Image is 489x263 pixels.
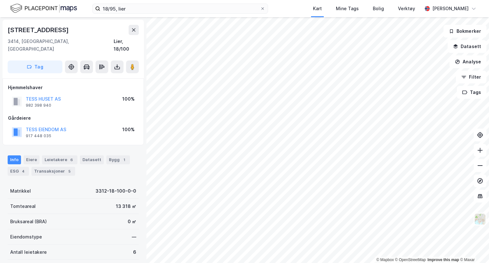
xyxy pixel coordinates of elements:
img: logo.f888ab2527a4732fd821a326f86c7f29.svg [10,3,77,14]
div: Lier, 18/100 [114,38,139,53]
div: Leietakere [42,155,77,164]
div: 5 [66,168,73,174]
button: Tags [457,86,486,99]
div: Bruksareal (BRA) [10,218,47,225]
div: 0 ㎡ [128,218,136,225]
div: 6 [133,248,136,256]
div: 3414, [GEOGRAPHIC_DATA], [GEOGRAPHIC_DATA] [8,38,114,53]
a: OpenStreetMap [395,258,426,262]
div: 1 [121,157,127,163]
div: Kontrollprogram for chat [457,232,489,263]
button: Datasett [448,40,486,53]
a: Mapbox [376,258,394,262]
div: 13 318 ㎡ [116,203,136,210]
div: Transaksjoner [32,167,75,176]
div: Eiere [24,155,39,164]
div: Tomteareal [10,203,36,210]
button: Bokmerker [443,25,486,38]
div: Matrikkel [10,187,31,195]
div: 917 448 035 [26,133,51,139]
div: 100% [122,126,135,133]
div: ESG [8,167,29,176]
button: Filter [456,71,486,83]
button: Tag [8,60,62,73]
div: Eiendomstype [10,233,42,241]
div: Antall leietakere [10,248,47,256]
a: Improve this map [428,258,459,262]
div: Datasett [80,155,104,164]
div: Verktøy [398,5,415,12]
div: 6 [68,157,75,163]
div: [STREET_ADDRESS] [8,25,70,35]
img: Z [474,213,486,225]
div: 100% [122,95,135,103]
div: Mine Tags [336,5,359,12]
div: Hjemmelshaver [8,84,138,91]
div: 982 398 940 [26,103,51,108]
div: Bygg [106,155,130,164]
div: Gårdeiere [8,114,138,122]
div: Kart [313,5,322,12]
div: Info [8,155,21,164]
div: Bolig [373,5,384,12]
div: — [132,233,136,241]
iframe: Chat Widget [457,232,489,263]
div: 3312-18-100-0-0 [96,187,136,195]
div: [PERSON_NAME] [432,5,469,12]
div: 4 [20,168,26,174]
input: Søk på adresse, matrikkel, gårdeiere, leietakere eller personer [100,4,260,13]
button: Analyse [450,55,486,68]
